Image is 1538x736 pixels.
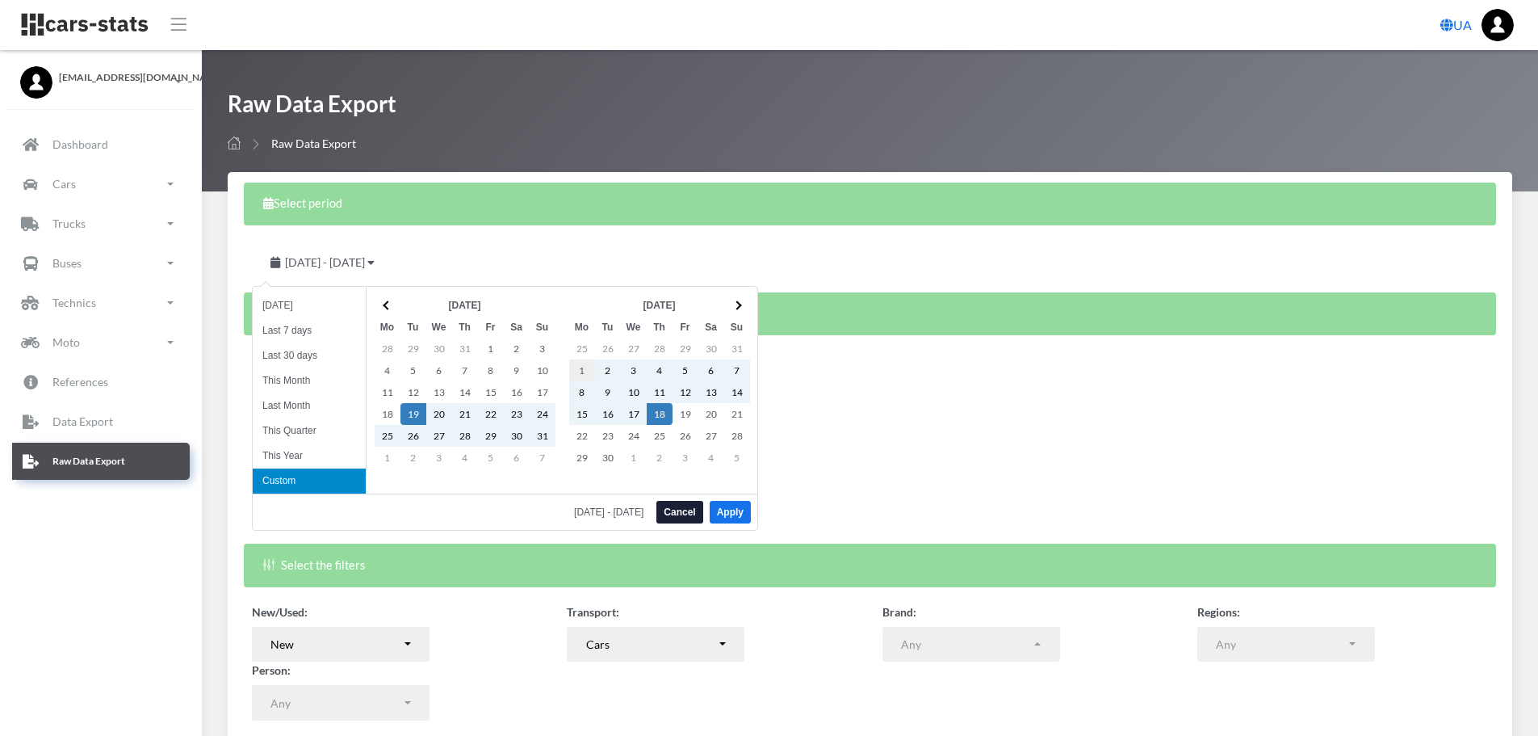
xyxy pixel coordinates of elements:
td: 30 [595,447,621,469]
label: Transport: [567,604,619,620]
td: 6 [698,360,724,381]
label: Person: [252,662,291,679]
a: Buses [12,245,190,282]
a: Raw Data Export [12,443,190,480]
td: 18 [375,403,400,425]
td: 25 [375,425,400,447]
button: Cancel [656,501,702,524]
td: 4 [375,360,400,381]
td: 29 [569,447,595,469]
td: 14 [452,381,478,403]
img: ... [1481,9,1514,41]
p: Data Export [52,411,113,431]
td: 24 [621,425,647,447]
th: Fr [478,316,504,338]
li: Last 30 days [253,343,366,368]
td: 4 [452,447,478,469]
div: Any [1216,636,1347,653]
td: 17 [530,381,555,403]
th: Fr [673,316,698,338]
h1: Raw Data Export [228,89,396,127]
td: 25 [647,425,673,447]
td: 30 [426,338,452,360]
button: New [252,627,430,662]
td: 2 [504,338,530,360]
p: Trucks [52,213,86,233]
li: This Quarter [253,418,366,444]
th: We [621,316,647,338]
li: Custom [253,469,366,494]
td: 8 [478,360,504,381]
td: 28 [375,338,400,360]
td: 26 [400,425,426,447]
button: Apply [710,501,751,524]
div: Cars [586,636,717,653]
th: Tu [400,316,426,338]
p: Cars [52,174,76,194]
td: 22 [478,403,504,425]
a: [EMAIL_ADDRESS][DOMAIN_NAME] [20,66,182,85]
a: Dashboard [12,126,190,163]
th: We [426,316,452,338]
td: 27 [426,425,452,447]
th: Su [530,316,555,338]
th: Sa [504,316,530,338]
td: 13 [698,381,724,403]
div: Select the filters [244,544,1496,587]
td: 25 [569,338,595,360]
td: 23 [504,403,530,425]
td: 3 [426,447,452,469]
td: 16 [595,403,621,425]
label: New/Used: [252,604,308,620]
td: 14 [724,381,750,403]
td: 13 [426,381,452,403]
td: 1 [478,338,504,360]
li: [DATE] [253,293,366,318]
li: This Year [253,444,366,469]
td: 7 [724,360,750,381]
td: 26 [595,338,621,360]
td: 5 [724,447,750,469]
p: Raw Data Export [52,452,125,470]
button: Any [1197,627,1375,662]
td: 20 [698,403,724,425]
td: 1 [375,447,400,469]
td: 2 [647,447,673,469]
a: Data Export [12,403,190,440]
span: [EMAIL_ADDRESS][DOMAIN_NAME] [59,70,182,85]
a: Moto [12,324,190,361]
li: Last Month [253,393,366,418]
td: 8 [569,381,595,403]
td: 31 [724,338,750,360]
li: This Month [253,368,366,393]
span: Raw Data Export [271,137,356,150]
p: Buses [52,253,82,273]
td: 4 [647,360,673,381]
td: 28 [724,425,750,447]
td: 9 [504,360,530,381]
th: Mo [569,316,595,338]
td: 11 [647,381,673,403]
th: Sa [698,316,724,338]
td: 9 [595,381,621,403]
span: [DATE] - [DATE] [285,255,365,269]
th: Tu [595,316,621,338]
td: 6 [426,360,452,381]
td: 3 [530,338,555,360]
td: 27 [698,425,724,447]
img: navbar brand [20,12,149,37]
li: Last 7 days [253,318,366,343]
td: 29 [400,338,426,360]
a: References [12,364,190,401]
td: 29 [673,338,698,360]
td: 24 [530,403,555,425]
p: Technics [52,292,96,313]
div: New [270,636,401,653]
button: Any [252,685,430,721]
td: 7 [530,447,555,469]
td: 5 [478,447,504,469]
span: [DATE] - [DATE] [574,507,650,517]
td: 22 [569,425,595,447]
td: 12 [400,381,426,403]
